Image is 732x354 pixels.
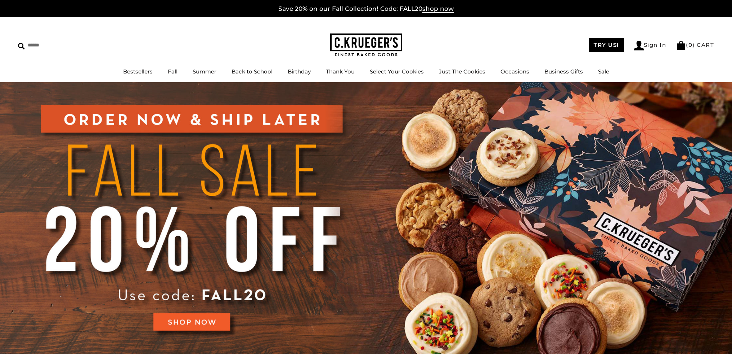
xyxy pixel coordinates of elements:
[326,68,355,75] a: Thank You
[232,68,273,75] a: Back to School
[544,68,583,75] a: Business Gifts
[18,40,104,51] input: Search
[676,41,686,50] img: Bag
[123,68,153,75] a: Bestsellers
[278,5,454,13] a: Save 20% on our Fall Collection! Code: FALL20shop now
[422,5,454,13] span: shop now
[598,68,609,75] a: Sale
[193,68,216,75] a: Summer
[288,68,311,75] a: Birthday
[634,41,666,50] a: Sign In
[439,68,485,75] a: Just The Cookies
[634,41,644,50] img: Account
[330,33,402,57] img: C.KRUEGER'S
[370,68,424,75] a: Select Your Cookies
[500,68,529,75] a: Occasions
[168,68,178,75] a: Fall
[688,41,693,48] span: 0
[589,38,624,52] a: TRY US!
[676,41,714,48] a: (0) CART
[18,43,25,50] img: Search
